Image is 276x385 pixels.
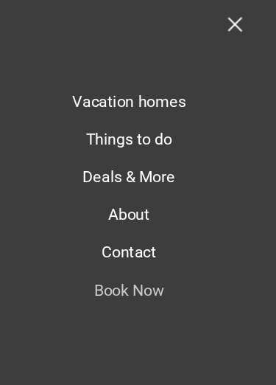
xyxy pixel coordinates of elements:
a: Deals & More [86,148,191,184]
a: Book Now [96,254,180,290]
a: Toggle Menu [213,16,272,30]
a: Contact [104,219,173,254]
span: Book Now [105,263,171,281]
span: Deals & More [95,157,182,175]
a: Vacation homes [76,77,200,113]
a: About [110,184,166,219]
a: Things to do [89,113,188,148]
span: Vacation homes [85,86,191,104]
span: Contact [113,228,164,246]
span: Things to do [98,122,179,139]
span: About [118,192,158,210]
